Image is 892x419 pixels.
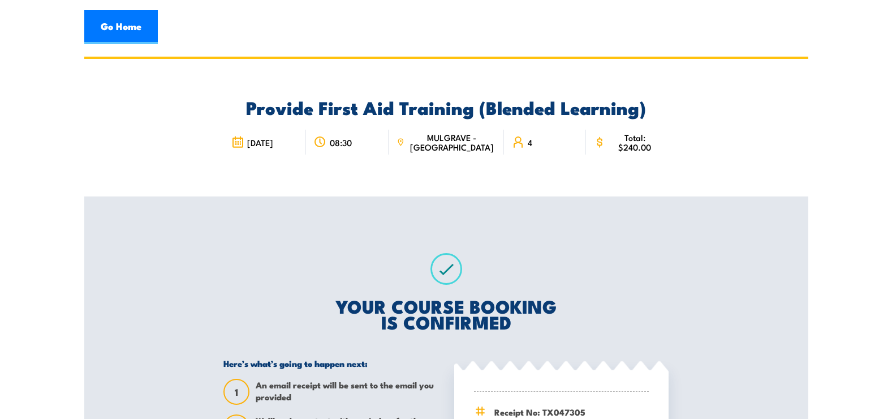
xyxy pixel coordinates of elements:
[223,358,438,369] h5: Here’s what’s going to happen next:
[609,132,661,152] span: Total: $240.00
[247,138,273,147] span: [DATE]
[494,405,649,418] span: Receipt No: TX047305
[225,386,248,398] span: 1
[408,132,496,152] span: MULGRAVE - [GEOGRAPHIC_DATA]
[223,298,669,330] h2: YOUR COURSE BOOKING IS CONFIRMED
[84,10,158,44] a: Go Home
[256,379,438,405] span: An email receipt will be sent to the email you provided
[528,138,532,147] span: 4
[223,99,669,115] h2: Provide First Aid Training (Blended Learning)
[330,138,352,147] span: 08:30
